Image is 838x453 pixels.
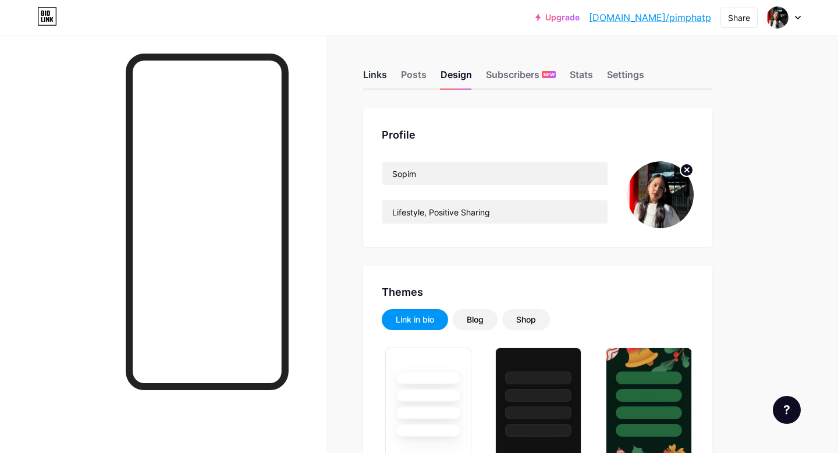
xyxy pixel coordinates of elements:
div: Profile [382,127,694,143]
input: Name [382,162,608,185]
div: Subscribers [486,68,556,89]
div: Blog [467,314,484,325]
div: Share [728,12,750,24]
a: Upgrade [535,13,580,22]
div: Stats [570,68,593,89]
div: Themes [382,284,694,300]
div: Posts [401,68,427,89]
span: NEW [544,71,555,78]
a: [DOMAIN_NAME]/pimphatp [589,10,711,24]
div: Shop [516,314,536,325]
div: Links [363,68,387,89]
div: Design [441,68,472,89]
input: Bio [382,200,608,224]
img: Pimphat Paisopa [766,6,789,29]
img: Pimphat Paisopa [627,161,694,228]
div: Settings [607,68,644,89]
div: Link in bio [396,314,434,325]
